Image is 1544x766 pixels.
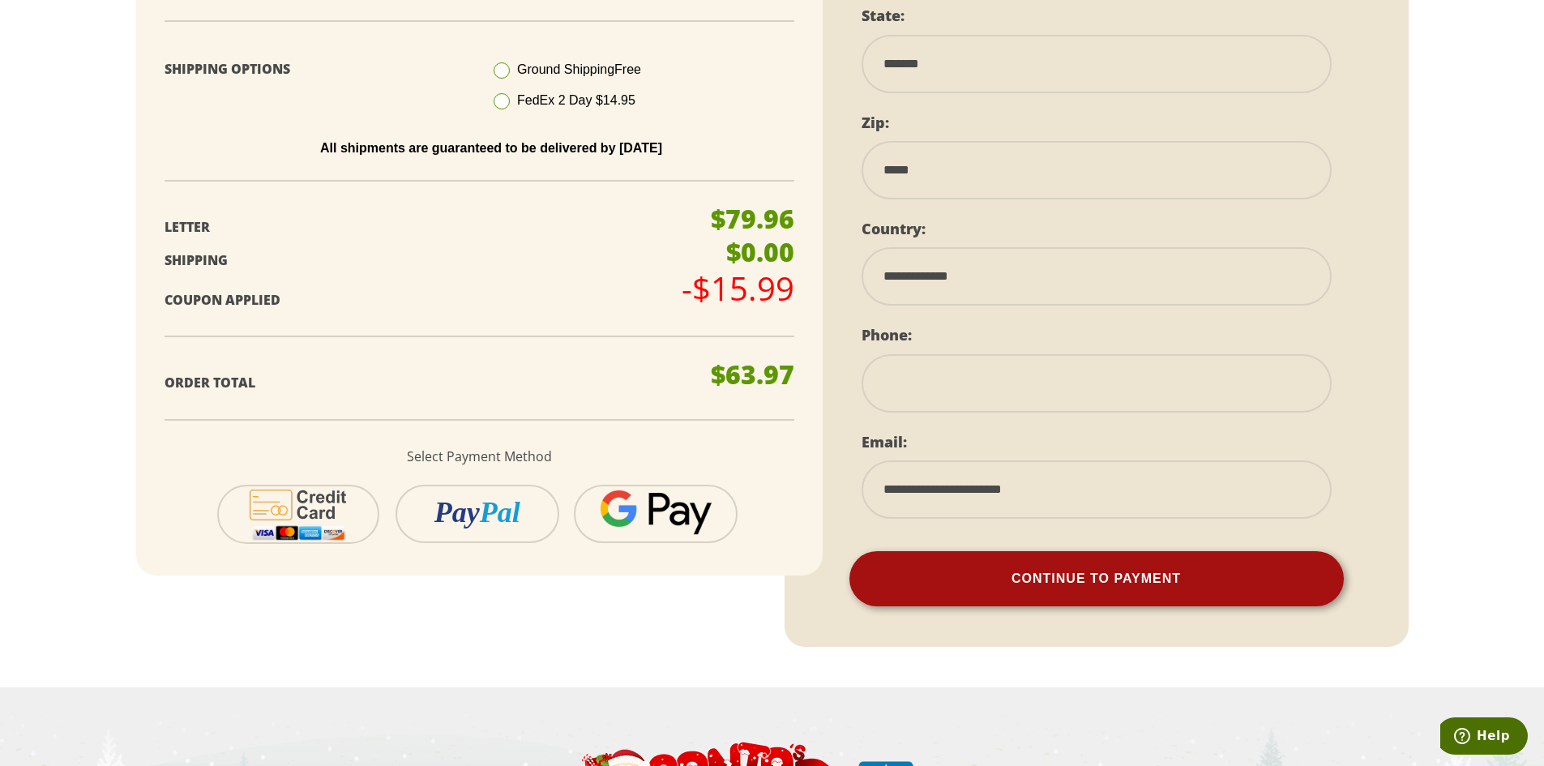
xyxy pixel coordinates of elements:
[396,485,559,543] button: PayPal
[614,62,641,76] span: Free
[517,62,641,76] span: Ground Shipping
[862,6,905,25] label: State:
[1440,717,1528,758] iframe: Opens a widget where you can find more information
[862,325,912,344] label: Phone:
[849,551,1344,606] button: Continue To Payment
[862,432,907,451] label: Email:
[165,445,794,469] p: Select Payment Method
[862,113,889,132] label: Zip:
[434,496,480,528] i: Pay
[165,58,468,81] p: Shipping Options
[165,216,686,239] p: Letter
[165,249,686,272] p: Shipping
[480,496,520,528] i: Pal
[726,239,794,265] p: $0.00
[239,486,358,542] img: cc-icon-2.svg
[165,371,686,395] p: Order Total
[165,289,686,312] p: Coupon Applied
[711,206,794,232] p: $79.96
[600,490,712,536] img: googlepay.png
[177,141,806,156] p: All shipments are guaranteed to be delivered by [DATE]
[711,362,794,387] p: $63.97
[682,272,794,305] p: -$15.99
[862,219,926,238] label: Country:
[517,93,635,107] span: FedEx 2 Day $14.95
